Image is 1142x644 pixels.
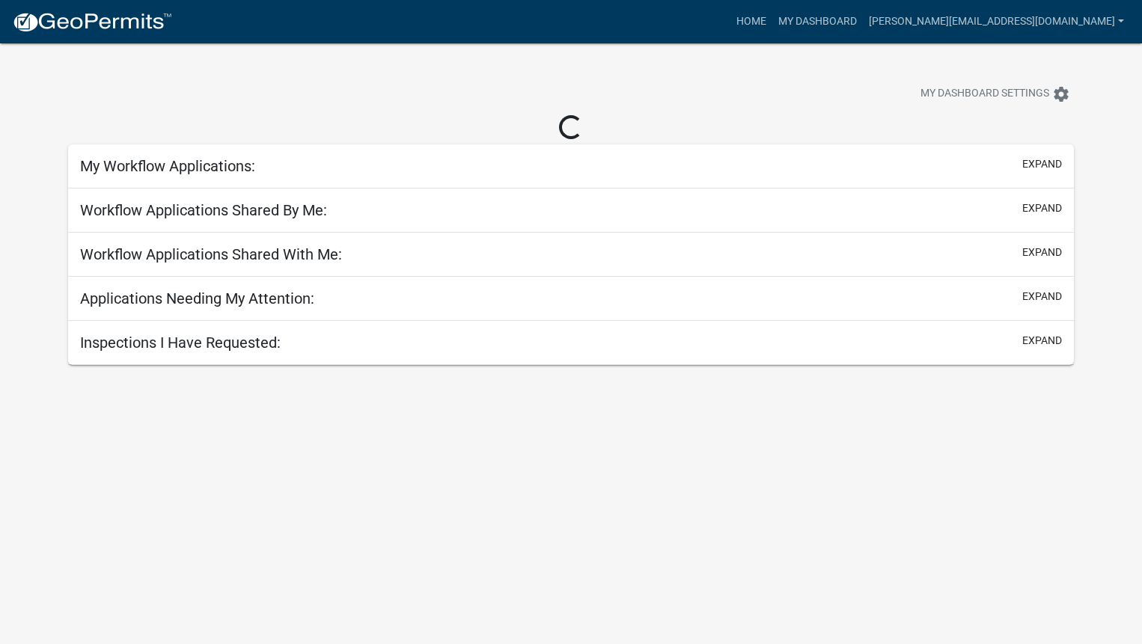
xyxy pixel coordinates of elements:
h5: Workflow Applications Shared By Me: [80,201,327,219]
h5: My Workflow Applications: [80,157,255,175]
i: settings [1052,85,1070,103]
a: Home [730,7,772,36]
button: My Dashboard Settingssettings [909,79,1082,108]
a: My Dashboard [772,7,863,36]
a: [PERSON_NAME][EMAIL_ADDRESS][DOMAIN_NAME] [863,7,1130,36]
h5: Inspections I Have Requested: [80,334,281,352]
button: expand [1022,156,1062,172]
button: expand [1022,289,1062,304]
button: expand [1022,200,1062,216]
h5: Workflow Applications Shared With Me: [80,245,342,263]
button: expand [1022,245,1062,260]
span: My Dashboard Settings [920,85,1049,103]
h5: Applications Needing My Attention: [80,289,314,307]
button: expand [1022,333,1062,349]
